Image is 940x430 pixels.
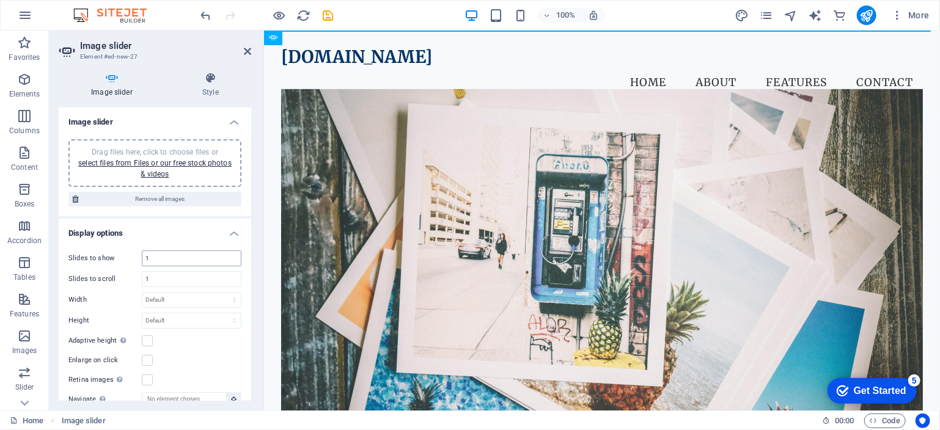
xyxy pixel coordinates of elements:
p: Tables [13,272,35,282]
button: More [886,5,934,25]
label: Slides to scroll [68,275,142,282]
p: Favorites [9,53,40,62]
nav: breadcrumb [62,414,106,428]
p: Features [10,309,39,319]
span: More [891,9,930,21]
label: Navigate [68,392,142,407]
a: select files from Files or our free stock photos & videos [78,159,232,178]
button: Code [864,414,906,428]
div: Get Started 5 items remaining, 0% complete [10,6,99,32]
button: text_generator [808,8,823,23]
h6: 100% [556,8,576,23]
button: Click here to leave preview mode and continue editing [272,8,287,23]
button: Usercentrics [916,414,930,428]
label: Width [68,296,142,303]
i: On resize automatically adjust zoom level to fit chosen device. [588,10,599,21]
button: navigator [784,8,798,23]
h4: Image slider [59,72,170,98]
img: Editor Logo [70,8,162,23]
h4: Image slider [59,107,251,129]
h4: Style [170,72,251,98]
button: publish [857,5,876,25]
span: Click to select. Double-click to edit [62,414,106,428]
button: save [321,8,336,23]
label: Slides to show [68,255,142,261]
p: Columns [9,126,40,136]
h3: Element #ed-new-27 [80,51,227,62]
i: Pages (Ctrl+Alt+S) [759,9,773,23]
p: Accordion [7,236,42,246]
i: AI Writer [808,9,822,23]
span: Remove all images [83,192,238,206]
i: Navigator [784,9,798,23]
i: Reload page [297,9,311,23]
label: Adaptive height [68,333,142,348]
span: Drag files here, click to choose files or [78,148,232,178]
p: Elements [9,89,40,99]
input: No element chosen [142,392,227,407]
p: Images [12,346,37,355]
button: reload [296,8,311,23]
h2: Image slider [80,40,251,51]
span: Code [870,414,900,428]
i: Design (Ctrl+Alt+Y) [735,9,749,23]
button: undo [199,8,213,23]
i: Save (Ctrl+S) [321,9,336,23]
i: Publish [859,9,873,23]
label: Height [68,317,142,324]
button: design [735,8,749,23]
i: Undo: Add element (Ctrl+Z) [199,9,213,23]
label: Enlarge on click [68,353,142,368]
i: Commerce [832,9,846,23]
h4: Display options [59,219,251,241]
h6: Session time [822,414,854,428]
button: 100% [538,8,581,23]
p: Boxes [15,199,35,209]
span: : [843,416,845,425]
button: pages [759,8,774,23]
p: Content [11,162,38,172]
button: commerce [832,8,847,23]
p: Slider [15,382,34,392]
button: Remove all images [68,192,241,206]
div: 5 [90,2,103,15]
div: Get Started [36,13,89,24]
span: 00 00 [835,414,854,428]
a: Click to cancel selection. Double-click to open Pages [10,414,43,428]
label: Retina images [68,373,142,387]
